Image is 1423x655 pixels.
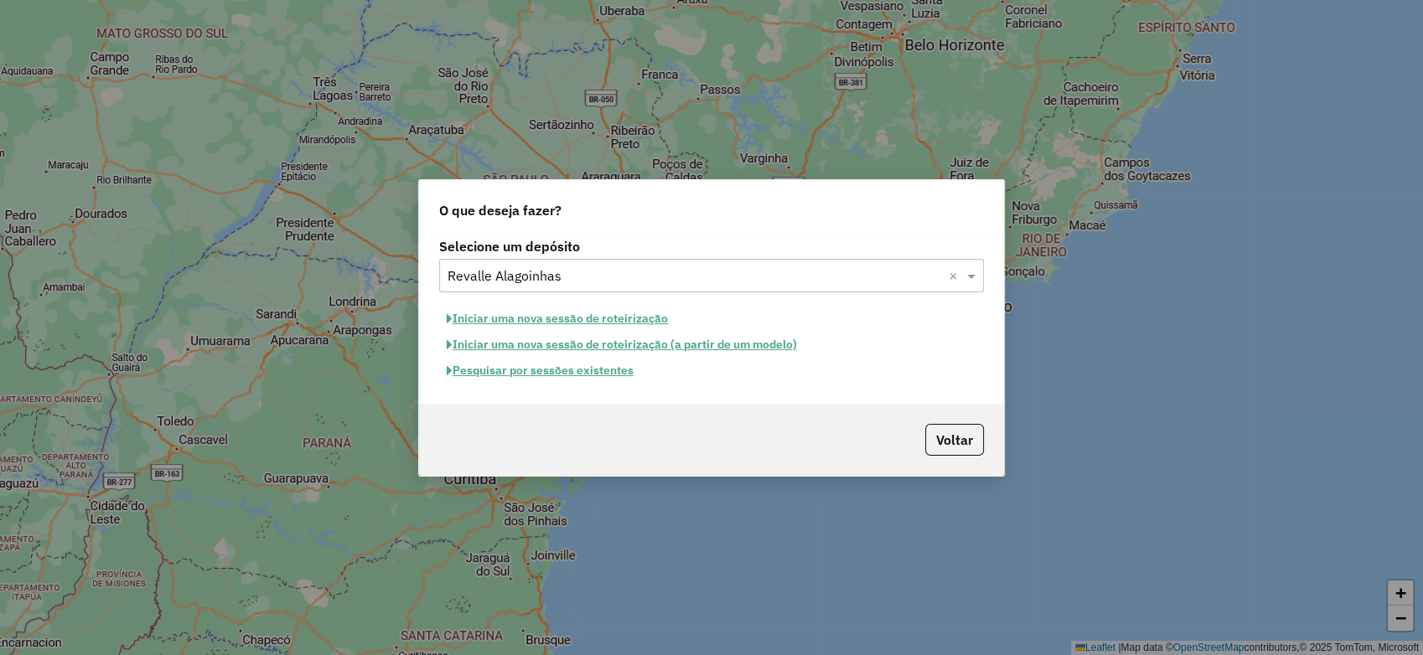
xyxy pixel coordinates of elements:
span: Clear all [949,266,963,286]
label: Selecione um depósito [439,236,984,256]
button: Voltar [925,424,984,456]
span: O que deseja fazer? [439,200,561,220]
button: Pesquisar por sessões existentes [439,358,641,384]
button: Iniciar uma nova sessão de roteirização (a partir de um modelo) [439,332,805,358]
button: Iniciar uma nova sessão de roteirização [439,306,675,332]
